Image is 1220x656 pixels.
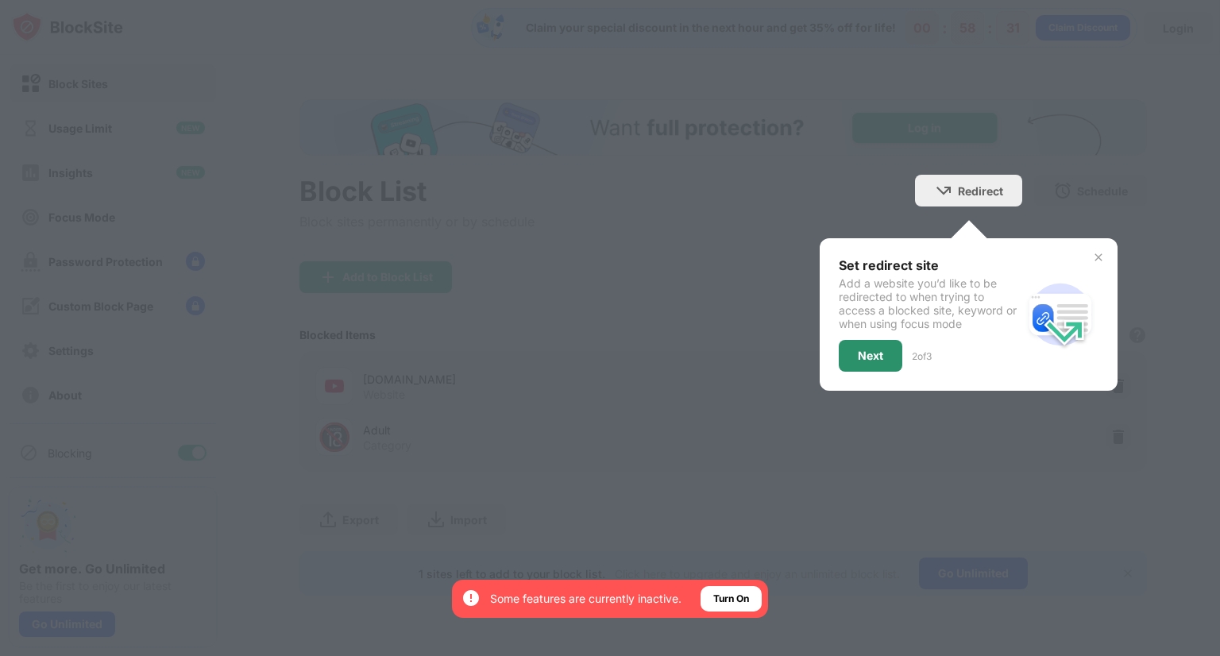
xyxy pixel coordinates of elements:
[1022,276,1098,353] img: redirect.svg
[912,350,932,362] div: 2 of 3
[839,257,1022,273] div: Set redirect site
[1092,251,1105,264] img: x-button.svg
[858,349,883,362] div: Next
[839,276,1022,330] div: Add a website you’d like to be redirected to when trying to access a blocked site, keyword or whe...
[461,588,481,608] img: error-circle-white.svg
[713,591,749,607] div: Turn On
[958,184,1003,198] div: Redirect
[490,591,681,607] div: Some features are currently inactive.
